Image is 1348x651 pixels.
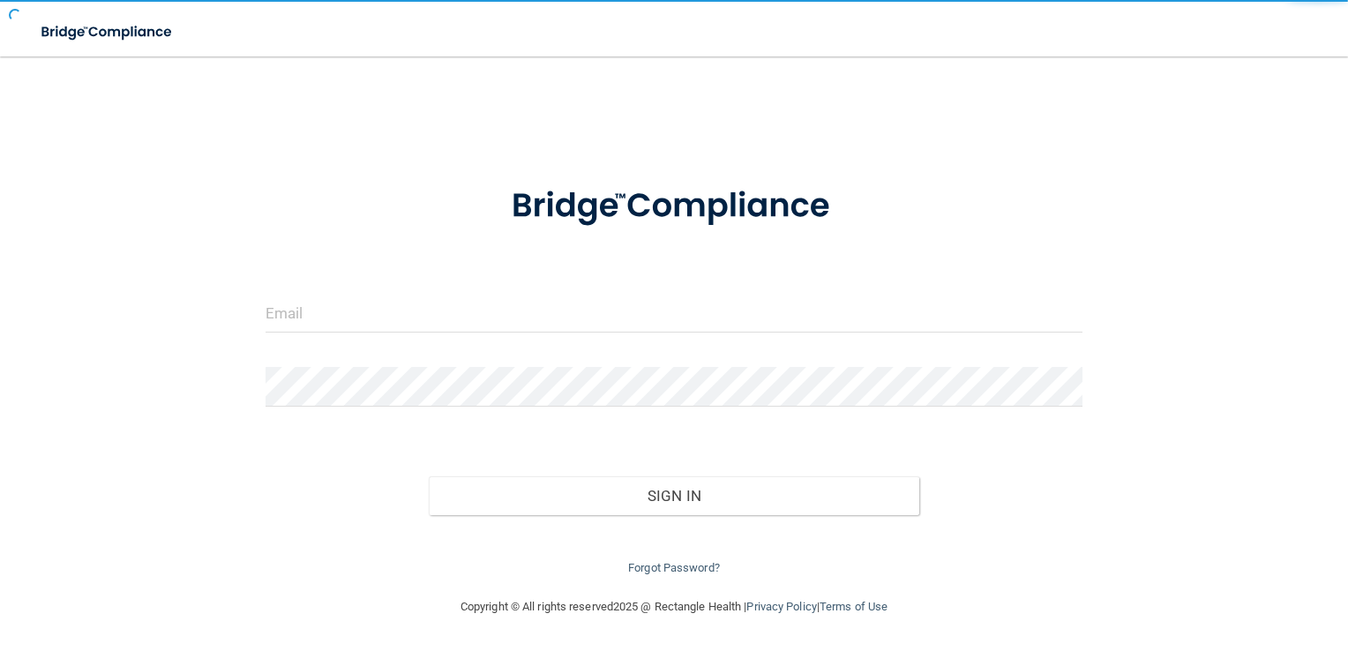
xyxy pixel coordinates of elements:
[266,293,1083,333] input: Email
[476,162,872,251] img: bridge_compliance_login_screen.278c3ca4.svg
[820,600,887,613] a: Terms of Use
[26,14,189,50] img: bridge_compliance_login_screen.278c3ca4.svg
[628,561,720,574] a: Forgot Password?
[352,579,996,635] div: Copyright © All rights reserved 2025 @ Rectangle Health | |
[746,600,816,613] a: Privacy Policy
[429,476,919,515] button: Sign In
